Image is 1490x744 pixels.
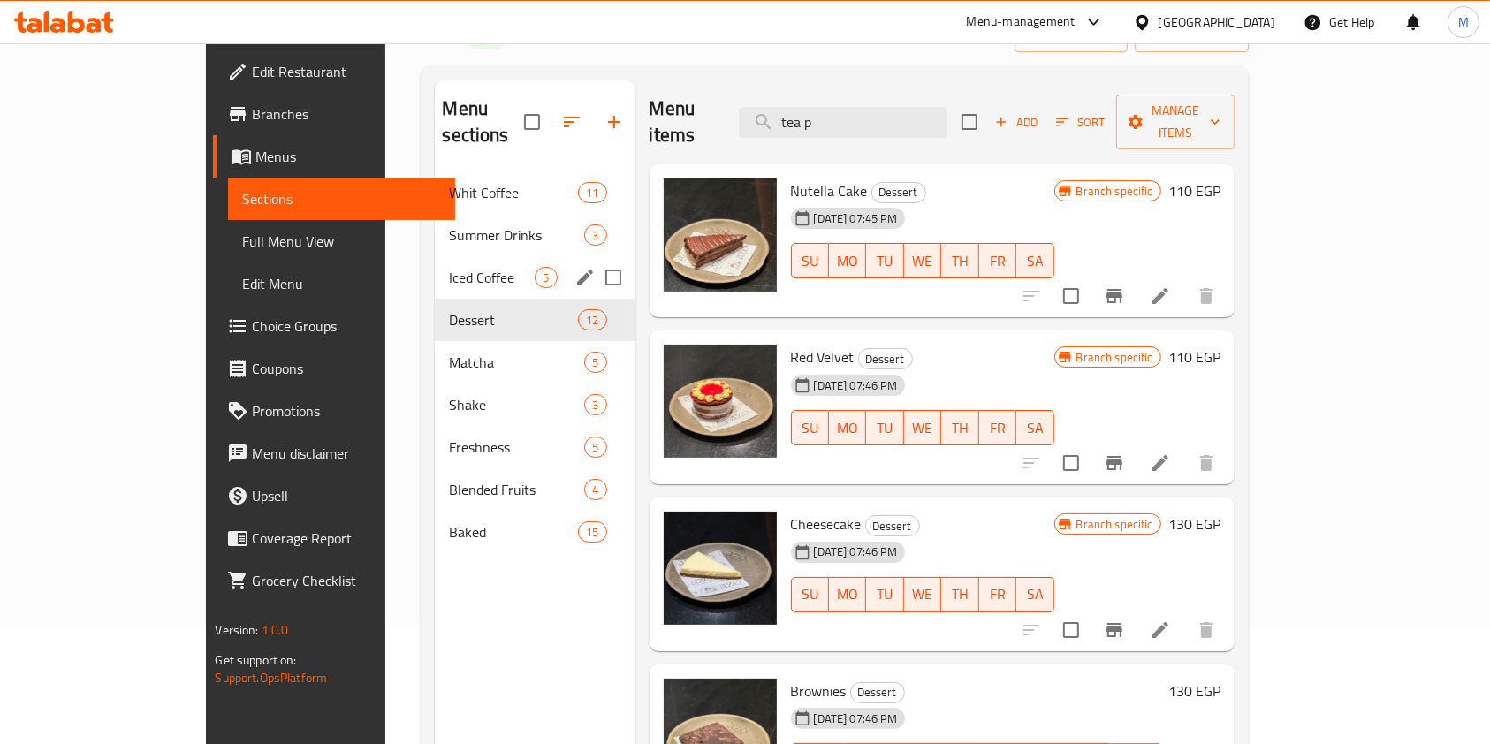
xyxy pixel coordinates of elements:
span: Nutella Cake [791,178,868,204]
div: items [578,309,606,330]
div: Blended Fruits4 [435,468,635,511]
div: items [584,479,606,500]
h2: Menu items [650,95,718,148]
button: WE [904,243,941,278]
button: delete [1185,275,1228,317]
a: Full Menu View [228,220,455,262]
a: Edit menu item [1150,452,1171,474]
span: TU [873,415,896,441]
div: Dessert12 [435,299,635,341]
span: WE [911,415,934,441]
button: TU [866,243,903,278]
span: export [1149,25,1235,47]
div: items [578,521,606,543]
button: Sort [1052,109,1109,136]
a: Menus [213,135,455,178]
span: Red Velvet [791,344,855,370]
a: Support.OpsPlatform [215,666,327,689]
span: SA [1023,581,1046,607]
span: FR [986,581,1009,607]
div: Dessert [858,348,913,369]
span: TH [948,581,971,607]
button: Add [988,109,1045,136]
span: Blended Fruits [449,479,584,500]
span: import [1029,25,1114,47]
span: FR [986,248,1009,274]
span: 4 [585,482,605,498]
span: Brownies [791,678,847,704]
a: Edit menu item [1150,285,1171,307]
div: Dessert [449,309,578,330]
button: MO [829,410,866,445]
button: Manage items [1116,95,1235,149]
button: SA [1016,243,1053,278]
div: Summer Drinks3 [435,214,635,256]
a: Promotions [213,390,455,432]
span: Menus [255,146,441,167]
a: Choice Groups [213,305,455,347]
span: Branch specific [1069,516,1160,533]
span: SA [1023,415,1046,441]
span: Sort sections [551,101,593,143]
div: items [584,352,606,373]
span: Choice Groups [252,315,441,337]
span: Dessert [872,182,925,202]
span: Summer Drinks [449,224,584,246]
button: FR [979,243,1016,278]
span: Baked [449,521,578,543]
button: SU [791,243,829,278]
span: 5 [585,439,605,456]
div: items [584,437,606,458]
span: Add [992,112,1040,133]
a: Upsell [213,474,455,517]
span: TU [873,248,896,274]
a: Coupons [213,347,455,390]
span: Select to update [1053,611,1090,649]
span: Select to update [1053,277,1090,315]
span: Sections [242,188,441,209]
span: Select all sections [513,103,551,140]
span: TH [948,248,971,274]
div: items [578,182,606,203]
span: WE [911,581,934,607]
span: [DATE] 07:46 PM [807,377,905,394]
span: FR [986,415,1009,441]
button: SU [791,577,829,612]
button: TH [941,243,978,278]
span: MO [836,415,859,441]
div: Freshness5 [435,426,635,468]
a: Grocery Checklist [213,559,455,602]
span: 11 [579,185,605,201]
div: Matcha5 [435,341,635,383]
span: SU [799,415,822,441]
div: Dessert [850,682,905,703]
span: Branch specific [1069,349,1160,366]
span: [DATE] 07:46 PM [807,543,905,560]
div: items [535,267,557,288]
button: Branch-specific-item [1093,609,1136,651]
span: Dessert [859,349,912,369]
div: Dessert [871,182,926,203]
span: TH [948,415,971,441]
a: Coverage Report [213,517,455,559]
h2: Menu sections [442,95,523,148]
span: Coverage Report [252,528,441,549]
input: search [739,107,947,138]
span: Full Menu View [242,231,441,252]
button: TU [866,410,903,445]
button: SA [1016,410,1053,445]
button: TH [941,410,978,445]
button: Branch-specific-item [1093,442,1136,484]
span: Branches [252,103,441,125]
span: Version: [215,619,258,642]
a: Edit Menu [228,262,455,305]
a: Sections [228,178,455,220]
span: Dessert [866,516,919,536]
div: Baked15 [435,511,635,553]
span: WE [911,248,934,274]
span: Branch specific [1069,183,1160,200]
span: 15 [579,524,605,541]
img: Nutella Cake [664,178,777,292]
h6: 110 EGP [1168,345,1220,369]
